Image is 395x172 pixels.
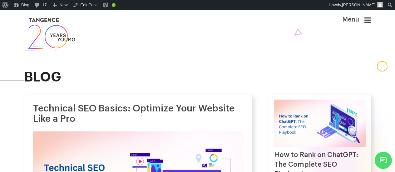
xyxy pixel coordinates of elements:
[375,152,392,169] span: Chat Widget
[24,16,76,52] img: logo SVG
[274,100,366,147] img: How to Rank on ChatGPT: The Complete SEO Playbook
[24,70,371,84] h2: blog
[33,103,244,124] h1: Technical SEO Basics: Optimize Your Website Like a Pro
